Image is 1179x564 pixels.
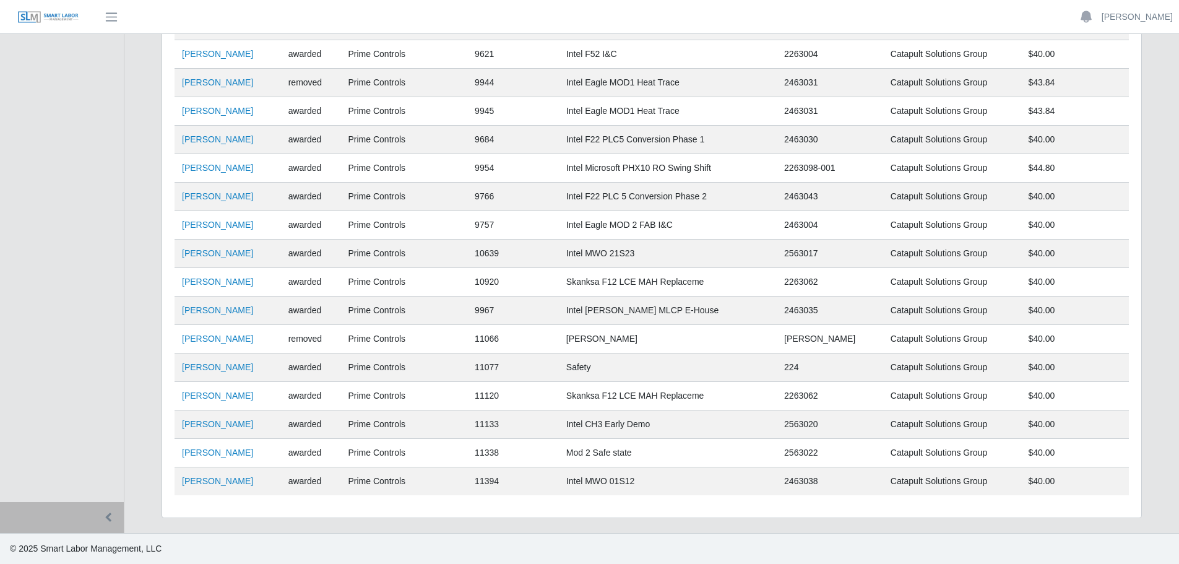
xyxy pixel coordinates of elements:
[281,97,341,126] td: awarded
[777,354,883,382] td: 224
[1021,439,1129,467] td: $40.00
[341,154,468,183] td: Prime Controls
[281,211,341,240] td: awarded
[1102,11,1173,24] a: [PERSON_NAME]
[559,325,777,354] td: [PERSON_NAME]
[883,268,1021,297] td: Catapult Solutions Group
[467,382,559,410] td: 11120
[341,297,468,325] td: Prime Controls
[883,183,1021,211] td: Catapult Solutions Group
[883,297,1021,325] td: Catapult Solutions Group
[883,240,1021,268] td: Catapult Solutions Group
[559,126,777,154] td: Intel F22 PLC5 Conversion Phase 1
[467,126,559,154] td: 9684
[559,410,777,439] td: Intel CH3 Early Demo
[777,439,883,467] td: 2563022
[281,183,341,211] td: awarded
[777,126,883,154] td: 2463030
[182,220,253,230] a: [PERSON_NAME]
[341,354,468,382] td: Prime Controls
[182,362,253,372] a: [PERSON_NAME]
[182,391,253,401] a: [PERSON_NAME]
[777,183,883,211] td: 2463043
[883,69,1021,97] td: Catapult Solutions Group
[467,240,559,268] td: 10639
[777,154,883,183] td: 2263098-001
[883,40,1021,69] td: Catapult Solutions Group
[1021,126,1129,154] td: $40.00
[341,240,468,268] td: Prime Controls
[777,40,883,69] td: 2263004
[467,354,559,382] td: 11077
[559,268,777,297] td: Skanksa F12 LCE MAH Replaceme
[777,410,883,439] td: 2563020
[17,11,79,24] img: SLM Logo
[182,476,253,486] a: [PERSON_NAME]
[559,240,777,268] td: Intel MWO 21S23
[1021,183,1129,211] td: $40.00
[1021,297,1129,325] td: $40.00
[883,467,1021,496] td: Catapult Solutions Group
[281,325,341,354] td: removed
[1021,325,1129,354] td: $40.00
[467,211,559,240] td: 9757
[182,106,253,116] a: [PERSON_NAME]
[1021,410,1129,439] td: $40.00
[1021,467,1129,496] td: $40.00
[341,410,468,439] td: Prime Controls
[777,382,883,410] td: 2263062
[281,40,341,69] td: awarded
[777,268,883,297] td: 2263062
[777,297,883,325] td: 2463035
[281,354,341,382] td: awarded
[1021,382,1129,410] td: $40.00
[341,382,468,410] td: Prime Controls
[182,419,253,429] a: [PERSON_NAME]
[777,97,883,126] td: 2463031
[883,354,1021,382] td: Catapult Solutions Group
[467,467,559,496] td: 11394
[281,410,341,439] td: awarded
[182,277,253,287] a: [PERSON_NAME]
[559,297,777,325] td: Intel [PERSON_NAME] MLCP E-House
[1021,240,1129,268] td: $40.00
[559,69,777,97] td: Intel Eagle MOD1 Heat Trace
[341,40,468,69] td: Prime Controls
[281,382,341,410] td: awarded
[467,268,559,297] td: 10920
[281,268,341,297] td: awarded
[467,154,559,183] td: 9954
[559,97,777,126] td: Intel Eagle MOD1 Heat Trace
[182,248,253,258] a: [PERSON_NAME]
[559,154,777,183] td: Intel Microsoft PHX10 RO Swing Shift
[1021,154,1129,183] td: $44.80
[1021,211,1129,240] td: $40.00
[883,410,1021,439] td: Catapult Solutions Group
[777,325,883,354] td: [PERSON_NAME]
[467,183,559,211] td: 9766
[559,354,777,382] td: Safety
[10,544,162,553] span: © 2025 Smart Labor Management, LLC
[1021,69,1129,97] td: $43.84
[341,268,468,297] td: Prime Controls
[281,69,341,97] td: removed
[281,126,341,154] td: awarded
[182,448,253,458] a: [PERSON_NAME]
[281,467,341,496] td: awarded
[182,334,253,344] a: [PERSON_NAME]
[1021,268,1129,297] td: $40.00
[182,305,253,315] a: [PERSON_NAME]
[559,382,777,410] td: Skanksa F12 LCE MAH Replaceme
[182,191,253,201] a: [PERSON_NAME]
[559,40,777,69] td: Intel F52 I&C
[467,325,559,354] td: 11066
[341,183,468,211] td: Prime Controls
[883,154,1021,183] td: Catapult Solutions Group
[559,467,777,496] td: Intel MWO 01S12
[341,467,468,496] td: Prime Controls
[777,69,883,97] td: 2463031
[777,211,883,240] td: 2463004
[281,240,341,268] td: awarded
[883,97,1021,126] td: Catapult Solutions Group
[341,126,468,154] td: Prime Controls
